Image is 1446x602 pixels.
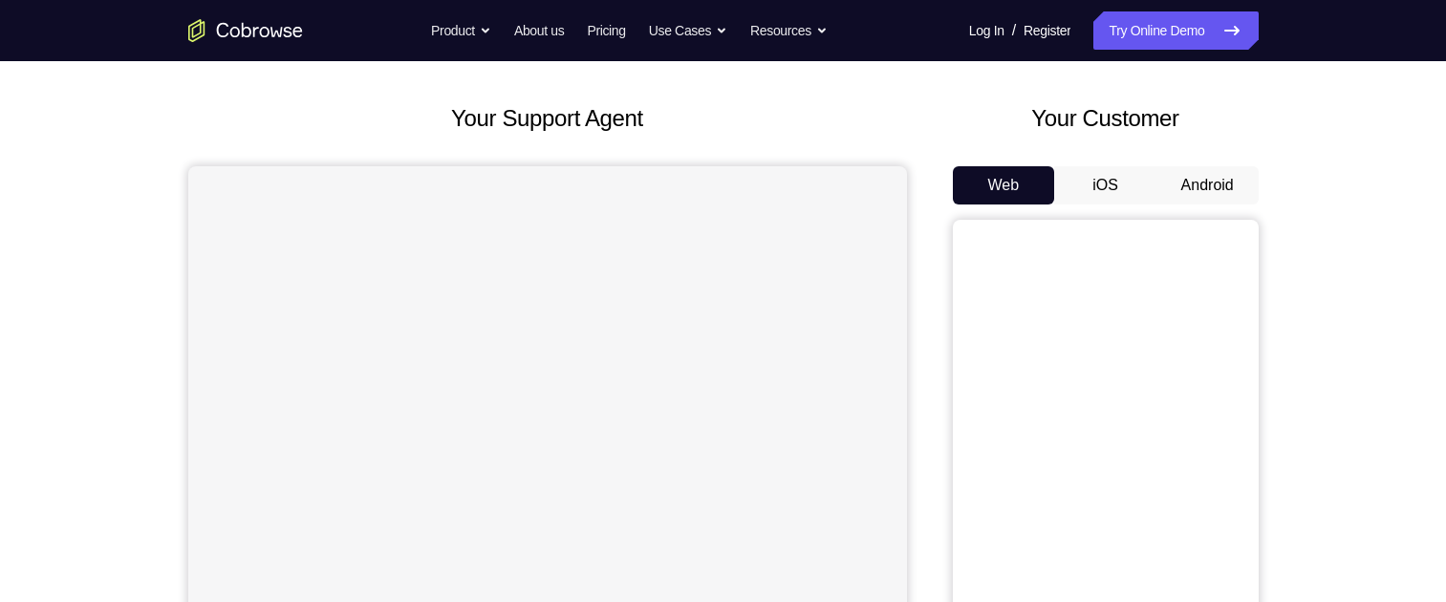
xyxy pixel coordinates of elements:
[188,101,907,136] h2: Your Support Agent
[1093,11,1258,50] a: Try Online Demo
[953,166,1055,204] button: Web
[587,11,625,50] a: Pricing
[649,11,727,50] button: Use Cases
[953,101,1259,136] h2: Your Customer
[514,11,564,50] a: About us
[1156,166,1259,204] button: Android
[188,19,303,42] a: Go to the home page
[1024,11,1070,50] a: Register
[1012,19,1016,42] span: /
[750,11,828,50] button: Resources
[431,11,491,50] button: Product
[969,11,1004,50] a: Log In
[1054,166,1156,204] button: iOS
